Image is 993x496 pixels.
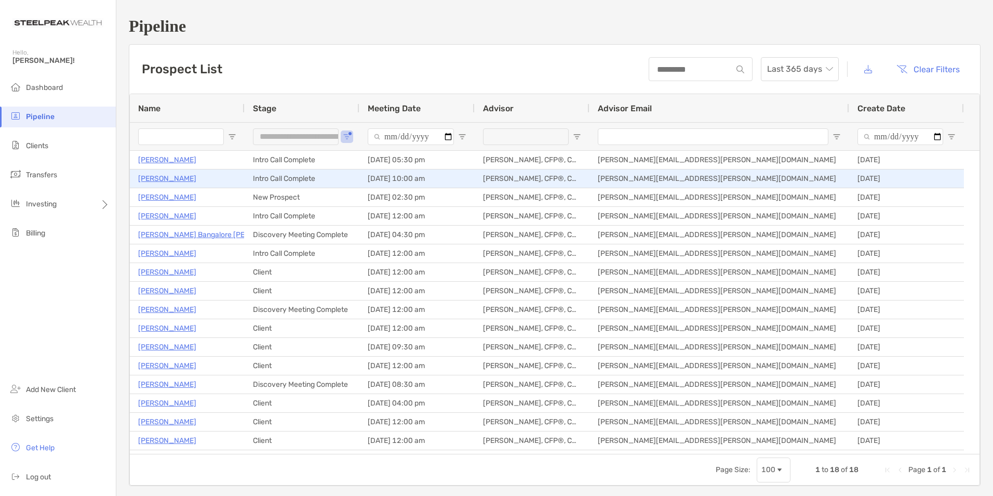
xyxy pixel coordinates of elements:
div: [DATE] 04:00 pm [359,394,475,412]
div: Client [245,432,359,450]
div: [DATE] 12:00 am [359,357,475,375]
div: [PERSON_NAME], CFP®, CDFA® [475,207,589,225]
div: Client [245,357,359,375]
div: [PERSON_NAME][EMAIL_ADDRESS][PERSON_NAME][DOMAIN_NAME] [589,338,849,356]
p: [PERSON_NAME] [138,341,196,354]
a: [PERSON_NAME] [138,247,196,260]
img: investing icon [9,197,22,210]
div: [PERSON_NAME][EMAIL_ADDRESS][PERSON_NAME][DOMAIN_NAME] [589,263,849,281]
div: Page Size: [716,465,750,474]
div: [PERSON_NAME][EMAIL_ADDRESS][PERSON_NAME][DOMAIN_NAME] [589,375,849,394]
a: [PERSON_NAME] [138,415,196,428]
h1: Pipeline [129,17,981,36]
img: add_new_client icon [9,383,22,395]
div: [PERSON_NAME], CFP®, CDFA® [475,357,589,375]
div: [DATE] [849,319,964,337]
div: [PERSON_NAME], CFP®, CDFA® [475,151,589,169]
div: [PERSON_NAME], CFP®, CDFA® [475,413,589,431]
div: [DATE] [849,169,964,188]
p: [PERSON_NAME] [138,191,196,204]
span: Get Help [26,443,55,452]
div: [PERSON_NAME], CFP®, CDFA® [475,169,589,188]
div: Client [245,450,359,468]
img: dashboard icon [9,81,22,93]
div: [PERSON_NAME][EMAIL_ADDRESS][PERSON_NAME][DOMAIN_NAME] [589,432,849,450]
a: [PERSON_NAME] [138,434,196,447]
img: pipeline icon [9,110,22,122]
div: Last Page [963,466,971,474]
p: [PERSON_NAME] [138,303,196,316]
a: [PERSON_NAME] [138,210,196,223]
div: [DATE] [849,244,964,263]
div: Client [245,319,359,337]
div: Client [245,413,359,431]
a: [PERSON_NAME] [138,453,196,466]
p: [PERSON_NAME] [138,266,196,279]
span: Add New Client [26,385,76,394]
a: [PERSON_NAME] [138,172,196,185]
div: [DATE] [849,263,964,281]
span: Create Date [857,103,905,113]
div: [PERSON_NAME], CFP®, CDFA® [475,282,589,300]
div: [DATE] [849,432,964,450]
div: [DATE] 10:00 am [359,169,475,188]
button: Open Filter Menu [228,133,236,141]
span: Billing [26,229,45,238]
div: Intro Call Complete [245,169,359,188]
div: [DATE] [849,282,964,300]
button: Open Filter Menu [343,133,351,141]
div: [DATE] [849,188,964,206]
div: [DATE] 10:00 am [359,450,475,468]
p: [PERSON_NAME] [138,284,196,297]
div: 100 [761,465,775,474]
input: Create Date Filter Input [857,128,943,145]
div: [PERSON_NAME][EMAIL_ADDRESS][PERSON_NAME][DOMAIN_NAME] [589,207,849,225]
div: [PERSON_NAME], CFP®, CDFA® [475,375,589,394]
span: to [822,465,828,474]
div: Discovery Meeting Complete [245,226,359,244]
div: [DATE] 12:00 am [359,413,475,431]
div: [DATE] [849,394,964,412]
div: [PERSON_NAME][EMAIL_ADDRESS][PERSON_NAME][DOMAIN_NAME] [589,282,849,300]
span: 18 [830,465,839,474]
div: [DATE] 08:30 am [359,375,475,394]
div: [PERSON_NAME][EMAIL_ADDRESS][PERSON_NAME][DOMAIN_NAME] [589,450,849,468]
div: [PERSON_NAME], CFP®, CDFA® [475,188,589,206]
a: [PERSON_NAME] [138,359,196,372]
div: [PERSON_NAME], CFP®, CDFA® [475,319,589,337]
span: 18 [849,465,858,474]
input: Advisor Email Filter Input [598,128,828,145]
div: [PERSON_NAME][EMAIL_ADDRESS][PERSON_NAME][DOMAIN_NAME] [589,188,849,206]
div: [PERSON_NAME], CFP®, CDFA® [475,432,589,450]
div: [DATE] 05:30 pm [359,151,475,169]
span: 1 [815,465,820,474]
a: [PERSON_NAME] [138,378,196,391]
div: [DATE] 09:30 am [359,338,475,356]
div: [PERSON_NAME], CFP®, CDFA® [475,263,589,281]
button: Clear Filters [889,58,968,81]
div: [PERSON_NAME][EMAIL_ADDRESS][PERSON_NAME][DOMAIN_NAME] [589,169,849,188]
span: Transfers [26,171,57,179]
div: [PERSON_NAME], CFP®, CDFA® [475,450,589,468]
div: Discovery Meeting Complete [245,375,359,394]
div: [PERSON_NAME], CFP®, CDFA® [475,338,589,356]
div: Client [245,282,359,300]
div: [DATE] [849,151,964,169]
span: Investing [26,200,57,208]
p: [PERSON_NAME] [138,153,196,166]
span: Advisor Email [598,103,652,113]
div: [PERSON_NAME], CFP®, CDFA® [475,244,589,263]
div: [PERSON_NAME][EMAIL_ADDRESS][PERSON_NAME][DOMAIN_NAME] [589,226,849,244]
span: Stage [253,103,276,113]
div: Intro Call Complete [245,244,359,263]
div: [DATE] [849,226,964,244]
span: [PERSON_NAME]! [12,56,110,65]
div: Page Size [757,458,790,482]
div: Client [245,338,359,356]
div: [DATE] 04:30 pm [359,226,475,244]
span: Log out [26,473,51,481]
